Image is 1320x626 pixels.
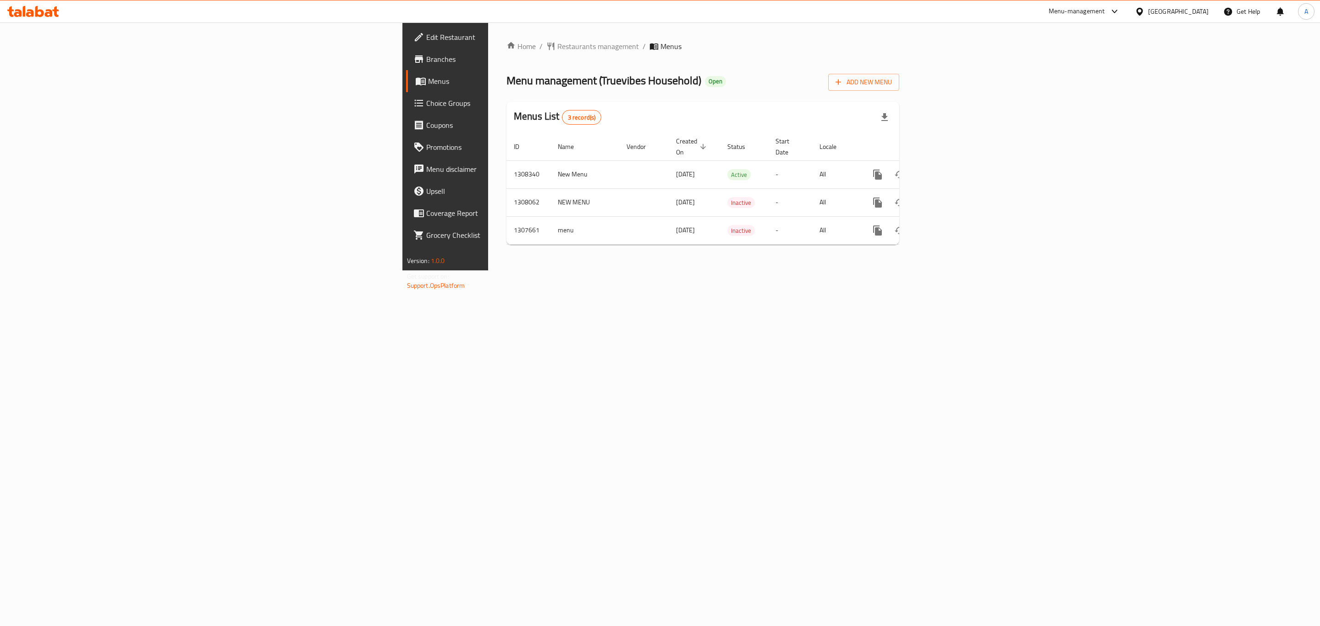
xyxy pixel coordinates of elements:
span: A [1304,6,1308,16]
span: 3 record(s) [562,113,601,122]
span: Menu disclaimer [426,164,616,175]
span: Name [558,141,586,152]
button: Add New Menu [828,74,899,91]
nav: breadcrumb [506,41,899,52]
span: Choice Groups [426,98,616,109]
a: Grocery Checklist [406,224,623,246]
a: Menu disclaimer [406,158,623,180]
td: All [812,216,859,244]
th: Actions [859,133,962,161]
span: Inactive [727,225,755,236]
td: - [768,216,812,244]
span: Edit Restaurant [426,32,616,43]
span: Coupons [426,120,616,131]
button: Change Status [889,192,911,214]
span: Open [705,77,726,85]
span: Menus [660,41,682,52]
span: Coverage Report [426,208,616,219]
a: Upsell [406,180,623,202]
span: Active [727,170,751,180]
div: Active [727,169,751,180]
button: Change Status [889,220,911,242]
li: / [643,41,646,52]
h2: Menus List [514,110,601,125]
span: [DATE] [676,168,695,180]
span: Get support on: [407,270,449,282]
span: Vendor [627,141,658,152]
span: ID [514,141,531,152]
button: Change Status [889,164,911,186]
div: [GEOGRAPHIC_DATA] [1148,6,1209,16]
a: Menus [406,70,623,92]
td: All [812,188,859,216]
td: All [812,160,859,188]
span: [DATE] [676,224,695,236]
span: Promotions [426,142,616,153]
div: Export file [874,106,896,128]
a: Coverage Report [406,202,623,224]
a: Branches [406,48,623,70]
span: Add New Menu [836,77,892,88]
table: enhanced table [506,133,962,245]
span: Locale [819,141,848,152]
span: [DATE] [676,196,695,208]
span: 1.0.0 [431,255,445,267]
div: Menu-management [1049,6,1105,17]
a: Support.OpsPlatform [407,280,465,291]
a: Edit Restaurant [406,26,623,48]
td: - [768,188,812,216]
span: Upsell [426,186,616,197]
button: more [867,220,889,242]
span: Grocery Checklist [426,230,616,241]
button: more [867,164,889,186]
td: - [768,160,812,188]
span: Version: [407,255,429,267]
span: Status [727,141,757,152]
a: Promotions [406,136,623,158]
span: Branches [426,54,616,65]
a: Coupons [406,114,623,136]
span: Start Date [775,136,801,158]
span: Created On [676,136,709,158]
a: Choice Groups [406,92,623,114]
span: Inactive [727,198,755,208]
div: Open [705,76,726,87]
button: more [867,192,889,214]
span: Menus [428,76,616,87]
